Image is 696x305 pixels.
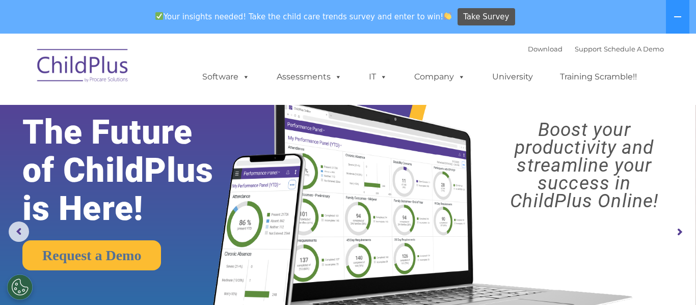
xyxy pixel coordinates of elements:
font: | [528,45,664,53]
img: ChildPlus by Procare Solutions [32,42,134,93]
a: Training Scramble!! [550,67,647,87]
button: Cookies Settings [7,274,33,300]
span: Phone number [142,109,185,117]
a: Support [575,45,602,53]
rs-layer: Boost your productivity and streamline your success in ChildPlus Online! [481,121,687,210]
span: Take Survey [463,8,509,26]
a: Take Survey [458,8,515,26]
img: ✅ [155,12,163,20]
span: Last name [142,67,173,75]
a: Assessments [266,67,352,87]
img: 👏 [444,12,451,20]
a: University [482,67,543,87]
a: Request a Demo [22,240,161,270]
a: Company [404,67,475,87]
a: IT [359,67,397,87]
a: Download [528,45,563,53]
a: Software [192,67,260,87]
rs-layer: The Future of ChildPlus is Here! [22,113,245,228]
a: Schedule A Demo [604,45,664,53]
span: Your insights needed! Take the child care trends survey and enter to win! [151,7,456,26]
